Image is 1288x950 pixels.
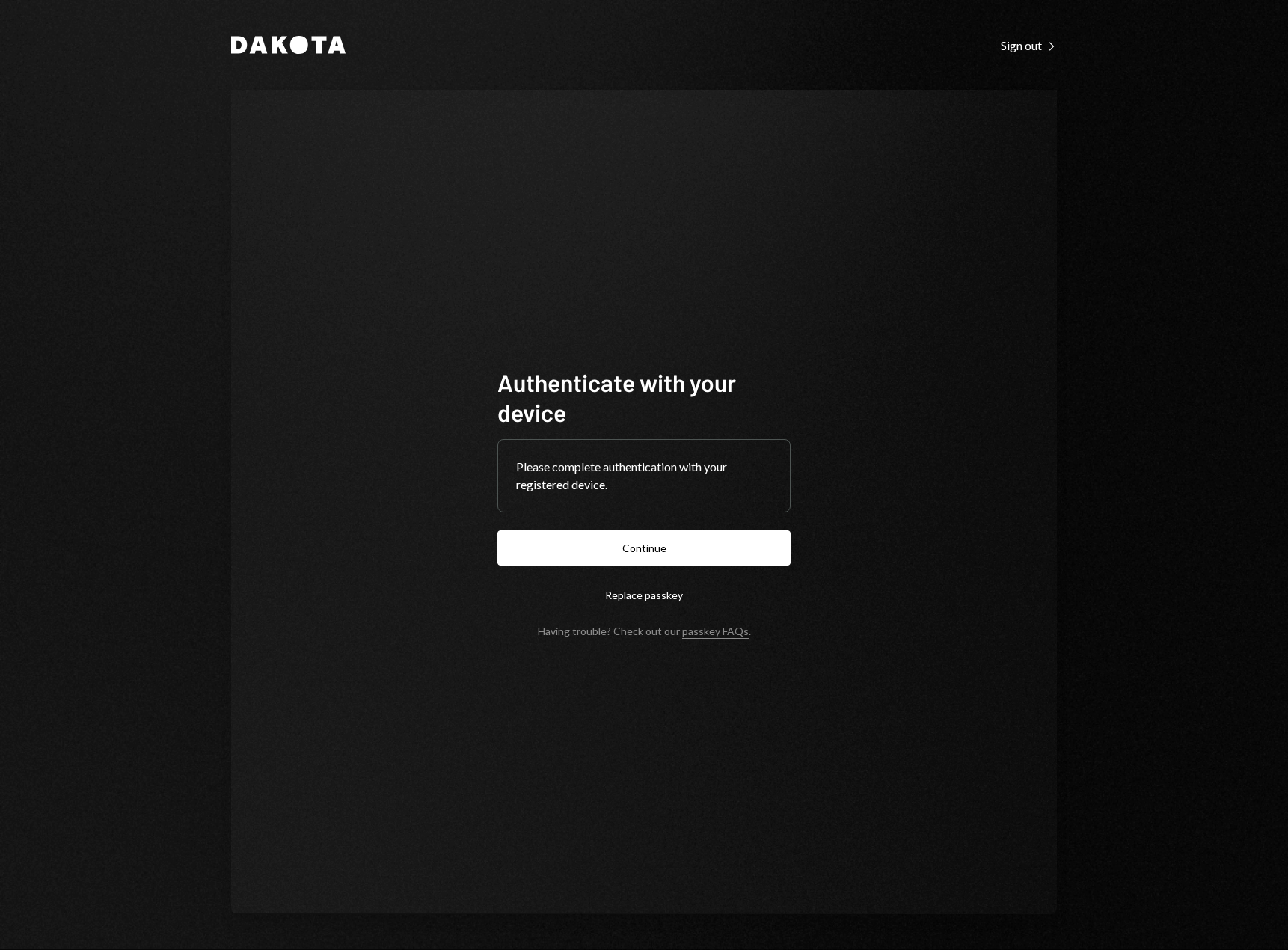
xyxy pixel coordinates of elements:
[497,577,791,613] button: Replace passkey
[1001,37,1057,53] a: Sign out
[682,625,749,639] a: passkey FAQs
[1001,38,1057,53] div: Sign out
[538,625,751,637] div: Having trouble? Check out our .
[516,458,772,494] div: Please complete authentication with your registered device.
[497,367,791,427] h1: Authenticate with your device
[497,530,791,566] button: Continue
